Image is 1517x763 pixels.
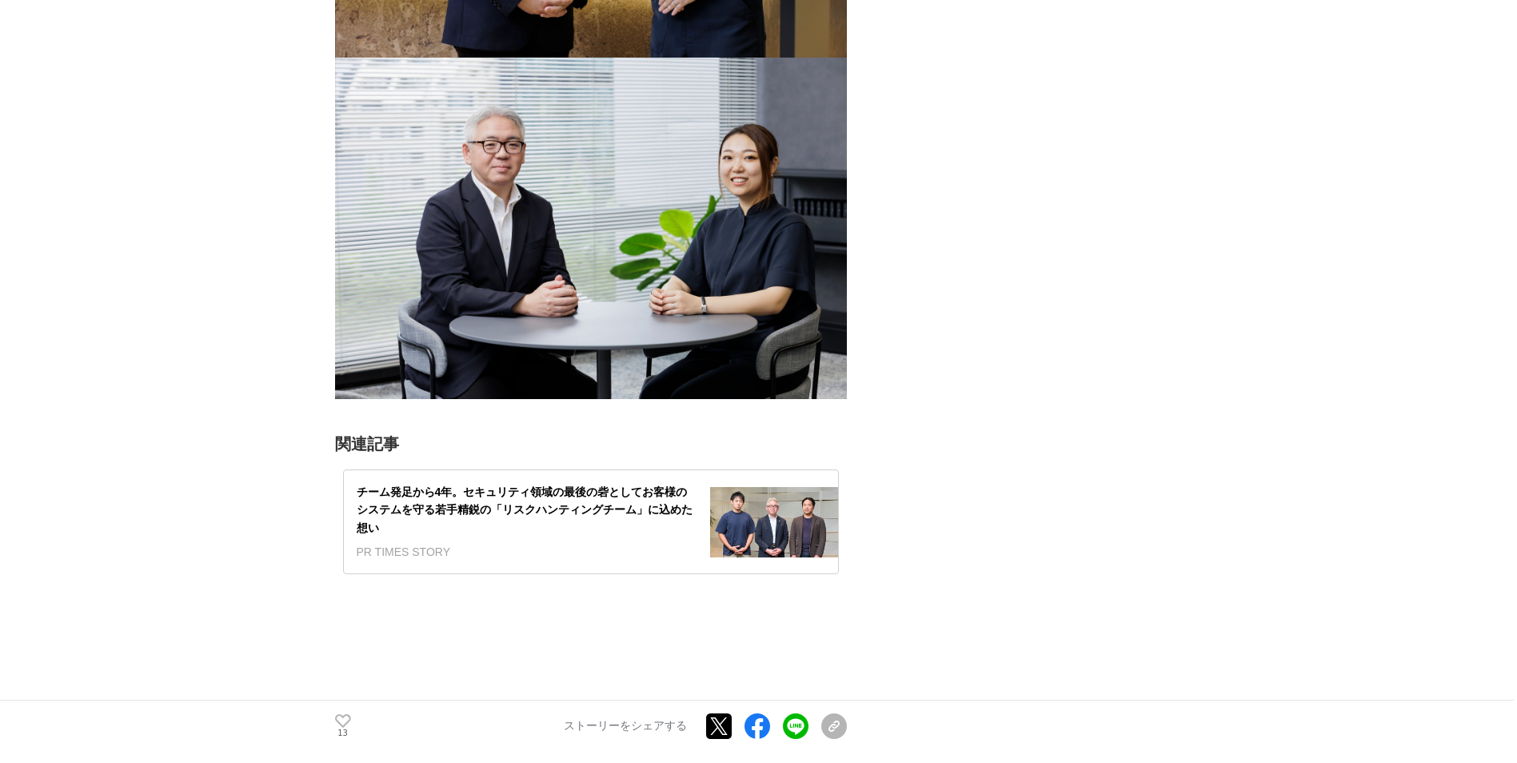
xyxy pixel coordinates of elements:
img: thumbnail_37014a60-7e4a-11f0-b6d9-753f6e90b10f.jpg [335,58,847,399]
a: チーム発足から4年。セキュリティ領域の最後の砦としてお客様のシステムを守る若手精鋭の「リスクハンティングチーム」に込めた想いPR TIMES STORY [343,469,839,575]
h2: 関連記事 [335,431,847,457]
div: チーム発足から4年。セキュリティ領域の最後の砦としてお客様のシステムを守る若手精鋭の「リスクハンティングチーム」に込めた想い [357,483,697,537]
div: PR TIMES STORY [357,543,697,561]
p: 13 [335,729,351,737]
p: ストーリーをシェアする [564,719,687,733]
